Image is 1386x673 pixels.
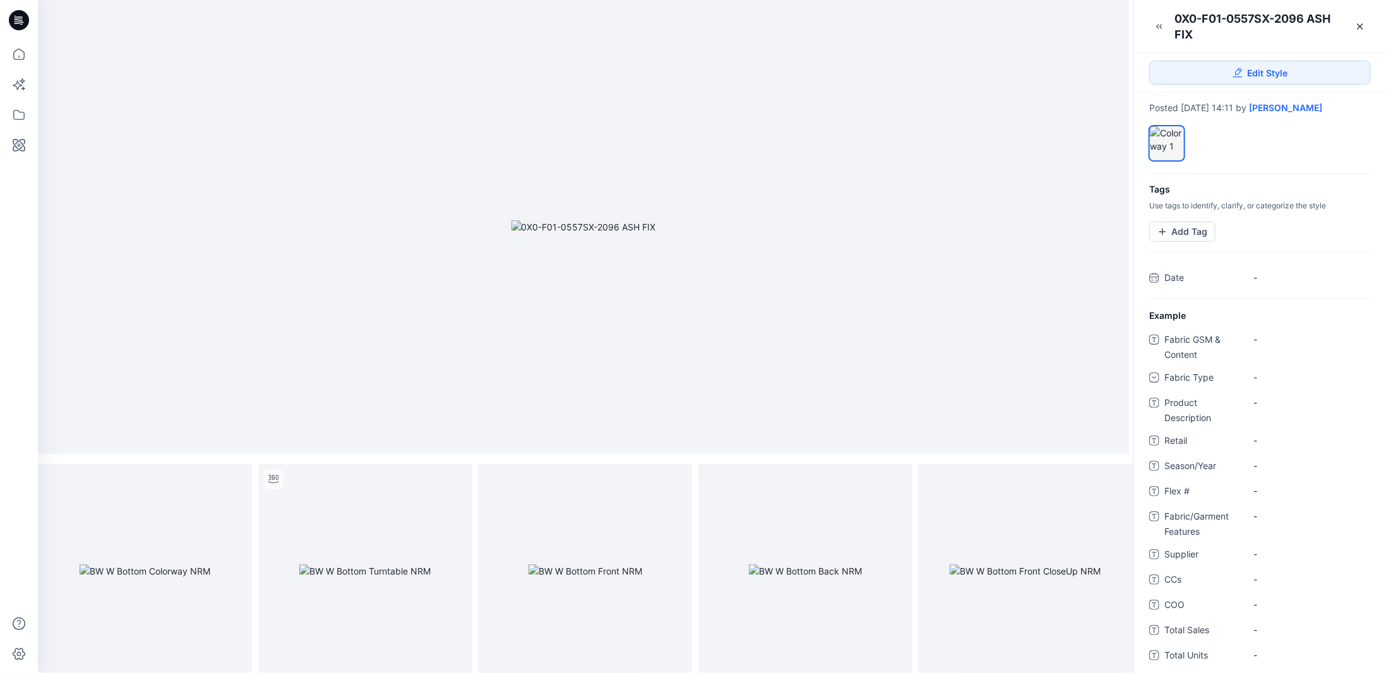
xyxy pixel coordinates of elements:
[1164,509,1240,539] span: Fabric/Garment Features
[1149,126,1185,161] div: Colorway 1
[299,564,431,578] img: BW W Bottom Turntable NRM
[1253,333,1363,346] span: -
[1164,370,1240,388] span: Fabric Type
[1164,572,1240,590] span: CCs
[1149,16,1169,37] button: Minimize
[1149,309,1186,322] span: Example
[511,220,656,234] img: 0X0-F01-0557SX-2096 ASH FIX
[1253,271,1363,284] span: -
[1253,573,1363,586] span: -
[1249,103,1322,113] a: [PERSON_NAME]
[1248,66,1288,80] span: Edit Style
[950,564,1101,578] img: BW W Bottom Front CloseUp NRM
[1164,458,1240,476] span: Season/Year
[749,564,862,578] img: BW W Bottom Back NRM
[1164,484,1240,501] span: Flex #
[1164,332,1240,362] span: Fabric GSM & Content
[1164,395,1240,426] span: Product Description
[1253,547,1363,561] span: -
[1164,597,1240,615] span: COO
[1149,103,1371,113] div: Posted [DATE] 14:11 by
[1134,200,1386,211] p: Use tags to identify, clarify, or categorize the style
[529,564,642,578] img: BW W Bottom Front NRM
[1134,184,1386,195] h4: Tags
[1253,484,1363,497] span: -
[80,564,210,578] img: BW W Bottom Colorway NRM
[1164,547,1240,564] span: Supplier
[1253,459,1363,472] span: -
[1253,434,1363,447] span: -
[1253,623,1363,636] span: -
[1164,622,1240,640] span: Total Sales
[1174,11,1348,42] div: 0X0-F01-0557SX-2096 ASH FIX
[1164,648,1240,665] span: Total Units
[1253,509,1363,523] span: -
[1350,16,1370,37] a: Close Style Presentation
[1253,371,1272,384] div: -
[1164,270,1240,288] span: Date
[1253,648,1363,662] span: -
[1253,396,1363,409] span: -
[1253,598,1363,611] span: -
[1149,61,1371,85] a: Edit Style
[1149,222,1216,242] button: Add Tag
[1164,433,1240,451] span: Retail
